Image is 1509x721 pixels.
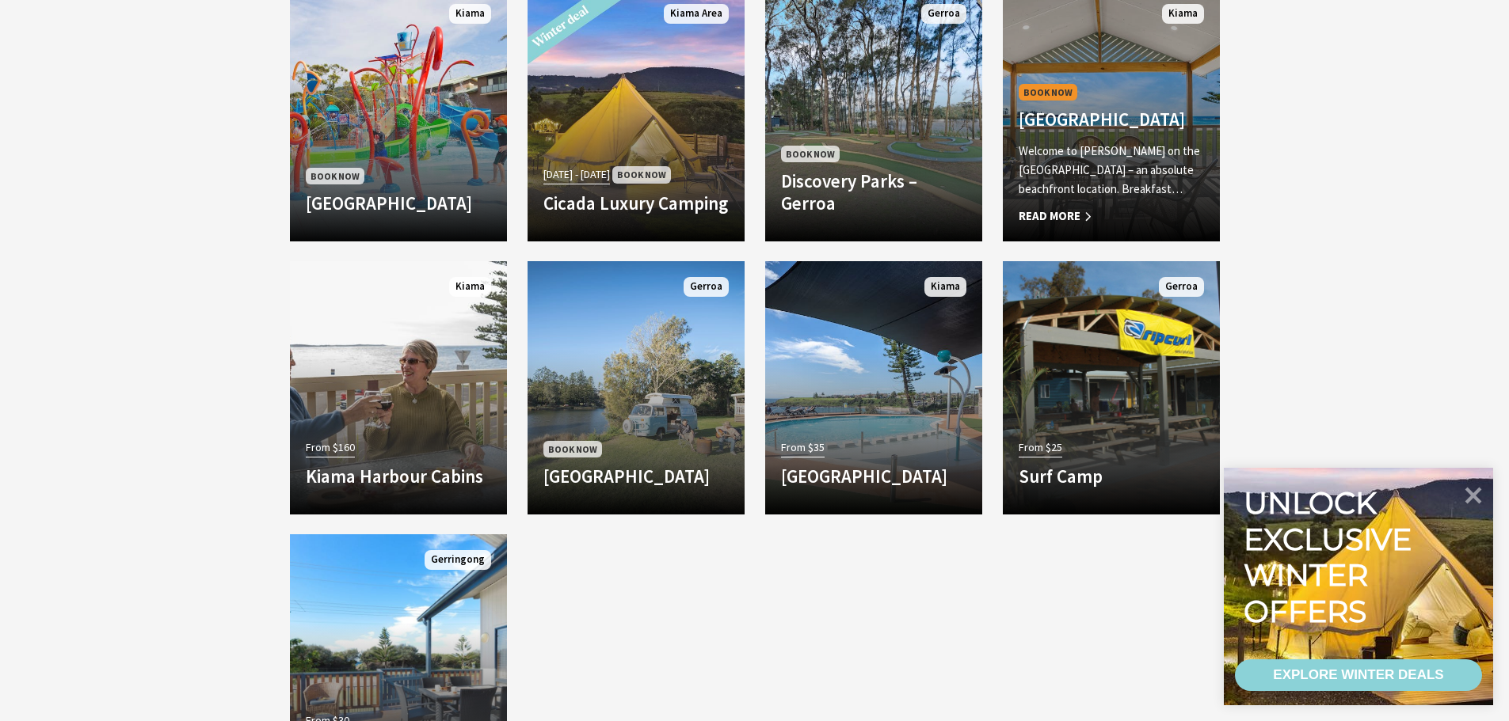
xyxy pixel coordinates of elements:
span: Kiama Area [664,4,729,24]
span: Book Now [543,441,602,457]
span: Book Now [306,168,364,184]
span: Gerroa [921,4,966,24]
p: Welcome to [PERSON_NAME] on the [GEOGRAPHIC_DATA] – an absolute beachfront location. Breakfast… [1019,142,1204,199]
span: Kiama [449,4,491,24]
span: Kiama [924,277,966,297]
h4: Cicada Luxury Camping [543,192,729,214]
h4: Kiama Harbour Cabins [306,465,491,488]
h4: [GEOGRAPHIC_DATA] [306,192,491,214]
span: Gerringong [425,550,491,570]
a: Another Image Used From $25 Surf Camp Gerroa [1003,261,1220,514]
span: Book Now [612,166,671,183]
h4: Discovery Parks – Gerroa [781,170,966,214]
a: EXPLORE WINTER DEALS [1235,659,1482,691]
a: From $160 Kiama Harbour Cabins Kiama [290,261,507,514]
span: Book Now [1019,84,1077,101]
div: Unlock exclusive winter offers [1244,485,1419,629]
span: From $35 [781,438,825,457]
span: [DATE] - [DATE] [543,165,610,184]
span: Gerroa [1159,277,1204,297]
h4: [GEOGRAPHIC_DATA] [1019,108,1204,131]
h4: Surf Camp [1019,465,1204,488]
h4: [GEOGRAPHIC_DATA] [543,465,729,488]
a: From $35 [GEOGRAPHIC_DATA] Kiama [765,261,982,514]
h4: [GEOGRAPHIC_DATA] [781,465,966,488]
span: Gerroa [684,277,729,297]
span: Kiama [1162,4,1204,24]
span: Kiama [449,277,491,297]
span: Read More [1019,207,1204,226]
div: EXPLORE WINTER DEALS [1273,659,1443,691]
span: Book Now [781,146,840,162]
span: From $160 [306,438,355,457]
span: From $25 [1019,438,1062,457]
a: Book Now [GEOGRAPHIC_DATA] Gerroa [528,261,745,514]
